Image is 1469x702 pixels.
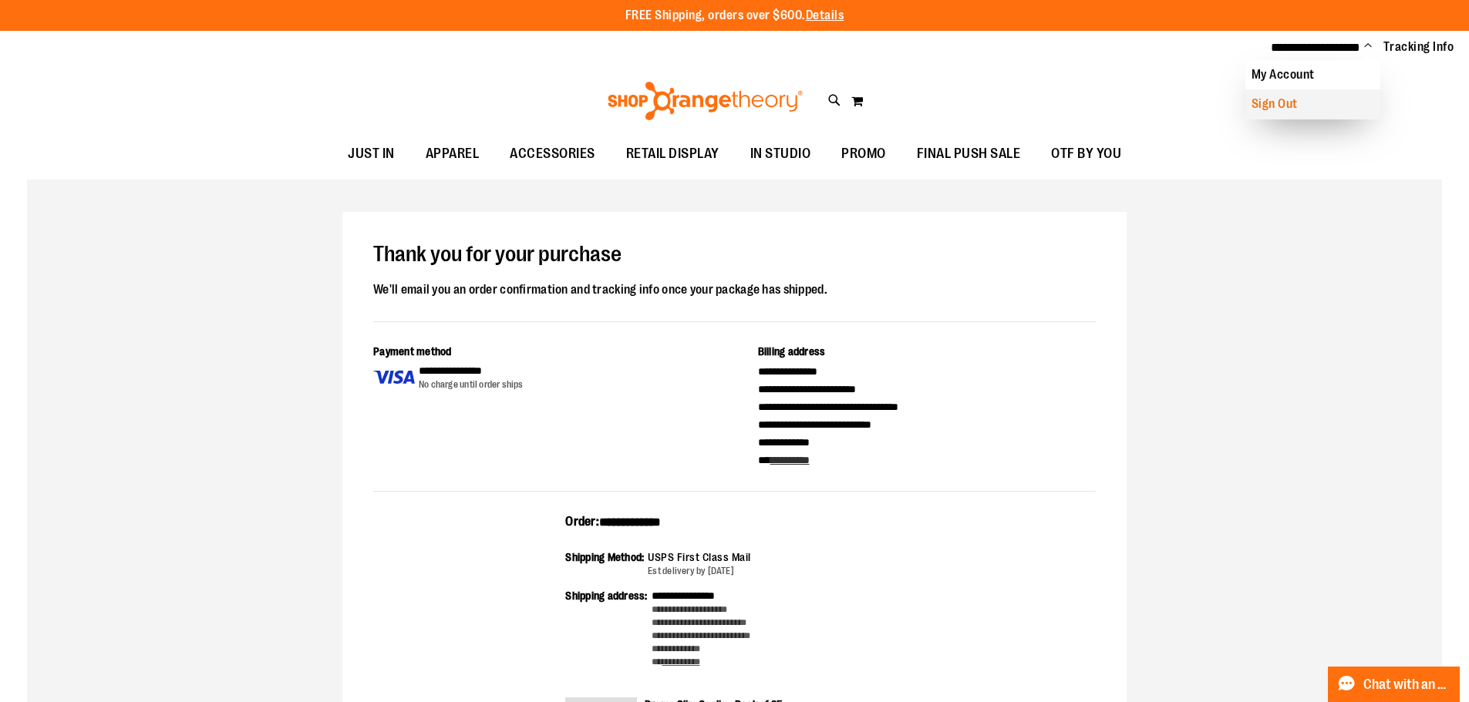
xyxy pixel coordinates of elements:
[758,344,1097,363] div: Billing address
[565,513,904,541] div: Order:
[1363,677,1450,692] span: Chat with an Expert
[373,243,1096,267] h1: Thank you for your purchase
[605,82,805,120] img: Shop Orangetheory
[510,136,595,171] span: ACCESSORIES
[917,136,1021,171] span: FINAL PUSH SALE
[750,136,811,171] span: IN STUDIO
[1245,89,1380,119] a: Sign Out
[1245,60,1380,89] a: My Account
[841,136,886,171] span: PROMO
[426,136,480,171] span: APPAREL
[565,549,648,578] div: Shipping Method:
[648,566,734,576] span: Est delivery by [DATE]
[1364,39,1372,55] button: Account menu
[625,7,844,25] p: FREE Shipping, orders over $600.
[565,588,651,670] div: Shipping address:
[373,280,1096,300] div: We'll email you an order confirmation and tracking info once your package has shipped.
[419,378,524,391] div: No charge until order ships
[1328,667,1461,702] button: Chat with an Expert
[648,549,751,565] div: USPS First Class Mail
[373,363,415,391] img: Payment type icon
[806,8,844,22] a: Details
[1051,136,1121,171] span: OTF BY YOU
[626,136,719,171] span: RETAIL DISPLAY
[373,344,712,363] div: Payment method
[348,136,395,171] span: JUST IN
[1383,39,1454,55] a: Tracking Info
